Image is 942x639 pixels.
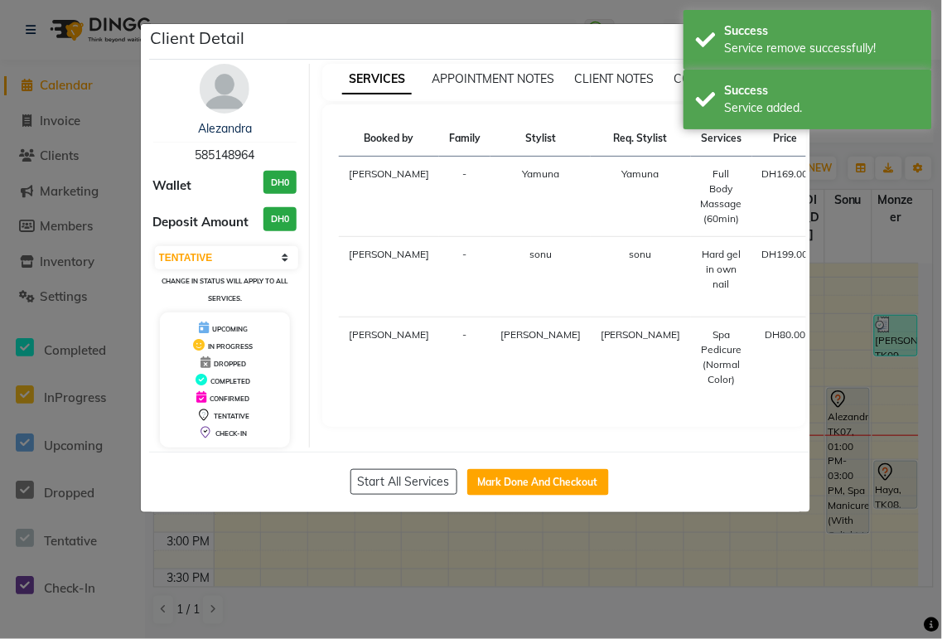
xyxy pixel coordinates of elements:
h5: Client Detail [151,26,245,51]
div: Service remove successfully! [725,40,920,57]
span: COMPLETED [210,377,250,385]
td: [PERSON_NAME] [339,237,439,317]
span: SERVICES [342,65,412,94]
th: Stylist [490,121,591,157]
span: CONSUMPTION [674,71,761,86]
span: [PERSON_NAME] [500,328,581,341]
td: - [439,157,490,237]
div: Service added. [725,99,920,117]
span: Yamuna [622,167,659,180]
h3: DH0 [263,207,297,231]
th: Price [752,121,819,157]
span: sonu [529,248,552,260]
span: DROPPED [214,360,246,368]
td: - [439,237,490,317]
h3: DH0 [263,171,297,195]
span: CONFIRMED [210,395,249,403]
td: - [439,317,490,398]
span: Wallet [153,177,192,196]
div: Success [725,82,920,99]
span: 585148964 [195,148,254,162]
span: UPCOMING [212,325,248,333]
span: Deposit Amount [153,213,249,232]
th: Booked by [339,121,439,157]
div: DH169.00 [762,167,809,182]
div: Spa Pedicure (Normal Color) [701,327,742,387]
span: CLIENT NOTES [574,71,655,86]
span: Yamuna [522,167,559,180]
span: CHECK-IN [215,429,247,438]
img: avatar [200,64,249,114]
div: Hard gel in own nail [701,247,742,292]
span: [PERSON_NAME] [601,328,681,341]
td: [PERSON_NAME] [339,317,439,398]
button: Mark Done And Checkout [467,469,609,496]
span: sonu [630,248,652,260]
div: Full Body Massage (60min) [701,167,742,226]
div: Success [725,22,920,40]
td: [PERSON_NAME] [339,157,439,237]
th: Req. Stylist [591,121,691,157]
div: DH199.00 [762,247,809,262]
small: Change in status will apply to all services. [162,277,287,303]
button: Start All Services [350,469,457,495]
th: Services [691,121,752,157]
span: IN PROGRESS [208,342,253,351]
th: Family [439,121,490,157]
div: DH80.00 [762,327,809,342]
span: TENTATIVE [214,412,249,420]
span: APPOINTMENT NOTES [432,71,554,86]
a: Alezandra [198,121,252,136]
